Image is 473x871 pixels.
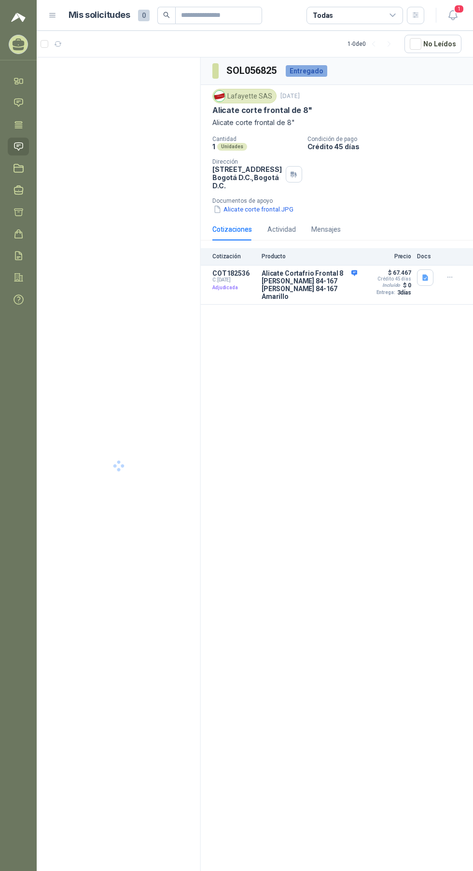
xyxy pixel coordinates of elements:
p: [DATE] [280,92,300,101]
p: $ 67.467 [388,269,411,276]
div: Cotizaciones [212,224,252,235]
p: Dirección [212,158,282,165]
span: 0 [138,10,150,21]
p: Documentos de apoyo [212,197,469,204]
p: [STREET_ADDRESS] Bogotá D.C. , Bogotá D.C. [212,165,282,190]
p: COT182536 [212,269,256,277]
p: Condición de pago [307,136,469,142]
div: Lafayette SAS [212,89,277,103]
span: 1 [454,4,464,14]
p: Crédito 45 días [377,276,411,281]
div: Entregado [286,65,327,77]
button: 1 [444,7,461,24]
p: Alicate Cortafrio Frontal 8 [PERSON_NAME] 84-167 [PERSON_NAME] 84-167 Amarillo [262,269,357,300]
h1: Mis solicitudes [69,8,130,22]
div: Incluido [380,281,402,289]
div: Unidades [217,143,247,151]
p: Cotización [212,253,256,260]
img: Company Logo [214,91,225,101]
div: Mensajes [311,224,341,235]
button: Alicate corte frontal.JPG [212,204,294,214]
div: Actividad [267,224,296,235]
h3: SOL056825 [226,63,278,78]
p: Crédito 45 días [307,142,469,151]
p: Alicate corte frontal de 8" [212,117,461,128]
p: Producto [262,253,357,260]
div: Todas [313,10,333,21]
span: search [163,12,170,18]
p: Docs [417,253,436,260]
img: Logo peakr [11,12,26,23]
p: Adjudicada [212,283,256,293]
span: C: [DATE] [212,277,256,283]
p: Precio [363,253,411,260]
p: Cantidad [212,136,300,142]
div: 1 - 0 de 0 [348,36,397,52]
span: Entrega: [376,290,395,295]
p: $ 0 [403,282,411,289]
p: 3 días [397,289,411,296]
p: Alicate corte frontal de 8" [212,105,312,115]
button: No Leídos [404,35,461,53]
p: 1 [212,142,215,151]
